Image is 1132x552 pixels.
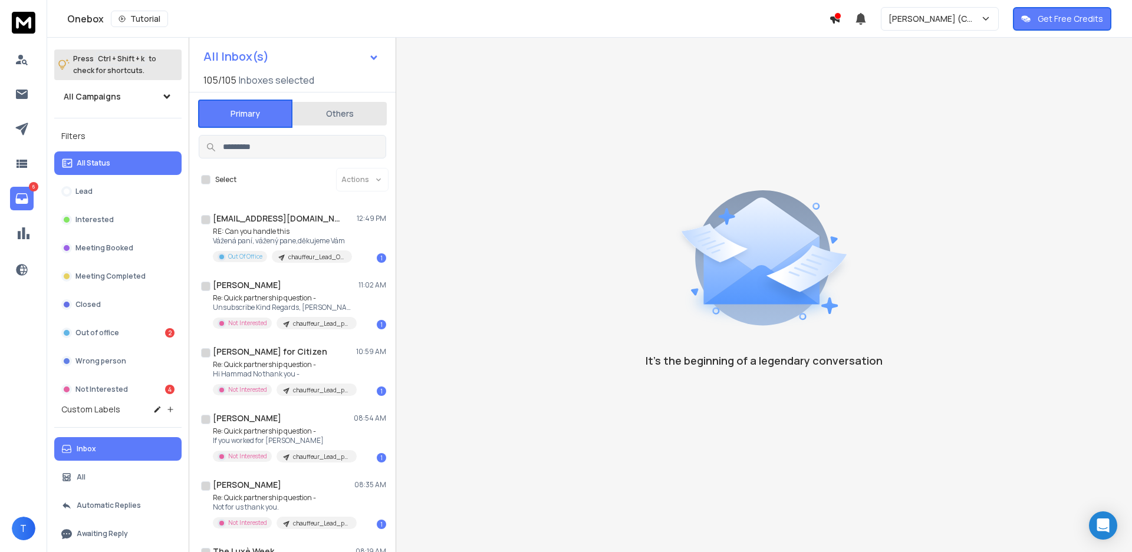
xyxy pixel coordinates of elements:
[1038,13,1103,25] p: Get Free Credits
[213,213,343,224] h1: [EMAIL_ADDRESS][DOMAIN_NAME]
[293,519,350,528] p: chauffeur_Lead_partner
[54,494,182,517] button: Automatic Replies
[54,465,182,489] button: All
[213,369,354,379] p: Hi Hammad No thank you -
[215,175,236,184] label: Select
[77,529,128,538] p: Awaiting Reply
[377,386,386,396] div: 1
[228,252,262,261] p: Out Of Office
[77,472,85,482] p: All
[358,280,386,290] p: 11:02 AM
[54,321,182,345] button: Out of office2
[1013,7,1111,31] button: Get Free Credits
[12,517,35,540] button: T
[54,180,182,203] button: Lead
[194,45,389,68] button: All Inbox(s)
[377,520,386,529] div: 1
[75,300,101,309] p: Closed
[228,319,267,328] p: Not Interested
[165,385,175,394] div: 4
[67,11,829,27] div: Onebox
[1089,511,1117,540] div: Open Intercom Messenger
[292,101,387,127] button: Others
[646,352,883,369] p: It’s the beginning of a legendary conversation
[54,85,182,108] button: All Campaigns
[213,303,354,312] p: Unsubscribe Kind Regards, [PERSON_NAME] Sent from my
[73,53,156,77] p: Press to check for shortcuts.
[213,493,354,503] p: Re: Quick partnership question -
[213,427,354,436] p: Re: Quick partnership question -
[75,356,126,366] p: Wrong person
[54,151,182,175] button: All Status
[213,279,281,291] h1: [PERSON_NAME]
[203,73,236,87] span: 105 / 105
[75,272,146,281] p: Meeting Completed
[75,187,93,196] p: Lead
[213,479,281,491] h1: [PERSON_NAME]
[213,360,354,369] p: Re: Quick partnership question -
[354,480,386,490] p: 08:35 AM
[377,320,386,329] div: 1
[75,385,128,394] p: Not Interested
[75,328,119,338] p: Out of office
[54,265,182,288] button: Meeting Completed
[165,328,175,338] div: 2
[228,452,267,461] p: Not Interested
[213,436,354,445] p: If you worked for [PERSON_NAME]
[54,522,182,546] button: Awaiting Reply
[111,11,168,27] button: Tutorial
[213,293,354,303] p: Re: Quick partnership question -
[54,378,182,401] button: Not Interested4
[54,128,182,144] h3: Filters
[354,414,386,423] p: 08:54 AM
[889,13,980,25] p: [PERSON_NAME] (Cold)
[213,227,352,236] p: RE: Can you handle this
[293,386,350,395] p: chauffeur_Lead_partner
[213,236,352,246] p: Vážená paní, vážený pane,děkujeme Vám
[75,243,133,253] p: Meeting Booked
[61,404,120,415] h3: Custom Labels
[288,253,345,262] p: chauffeur_Lead_Offer_UK
[54,349,182,373] button: Wrong person
[54,293,182,316] button: Closed
[96,52,146,65] span: Ctrl + Shift + k
[239,73,314,87] h3: Inboxes selected
[213,346,327,358] h1: [PERSON_NAME] for Citizen
[377,453,386,462] div: 1
[77,158,110,168] p: All Status
[54,208,182,232] button: Interested
[228,385,267,394] p: Not Interested
[54,437,182,461] button: Inbox
[10,187,34,210] a: 6
[54,236,182,260] button: Meeting Booked
[213,503,354,512] p: Not for us thank you.
[77,501,141,510] p: Automatic Replies
[293,452,350,461] p: chauffeur_Lead_partner
[213,412,281,424] h1: [PERSON_NAME]
[293,319,350,328] p: chauffeur_Lead_partner
[198,100,292,128] button: Primary
[64,91,121,103] h1: All Campaigns
[228,518,267,527] p: Not Interested
[203,51,269,62] h1: All Inbox(s)
[75,215,114,224] p: Interested
[377,253,386,263] div: 1
[29,182,38,191] p: 6
[356,347,386,356] p: 10:59 AM
[357,214,386,223] p: 12:49 PM
[77,444,96,454] p: Inbox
